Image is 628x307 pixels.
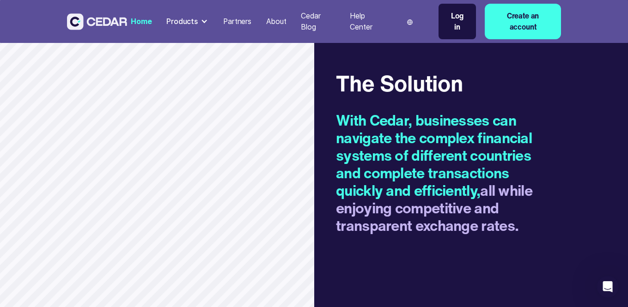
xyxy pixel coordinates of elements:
[219,12,255,32] a: Partners
[262,12,290,32] a: About
[346,6,390,37] a: Help Center
[266,16,287,27] div: About
[166,16,198,27] div: Products
[407,19,413,25] img: world icon
[301,11,335,32] div: Cedar Blog
[597,276,619,298] iframe: Intercom live chat
[485,4,561,39] a: Create an account
[127,12,155,32] a: Home
[350,11,387,32] div: Help Center
[131,16,152,27] div: Home
[336,70,540,96] h3: The Solution
[336,111,540,234] h2: all while enjoying competitive and transparent exchange rates.
[297,6,339,37] a: Cedar Blog
[439,4,476,40] a: Log in
[163,12,212,31] div: Products
[448,11,467,33] div: Log in
[223,16,251,27] div: Partners
[336,109,532,201] span: With Cedar, businesses can navigate the complex financial systems of different countries and comp...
